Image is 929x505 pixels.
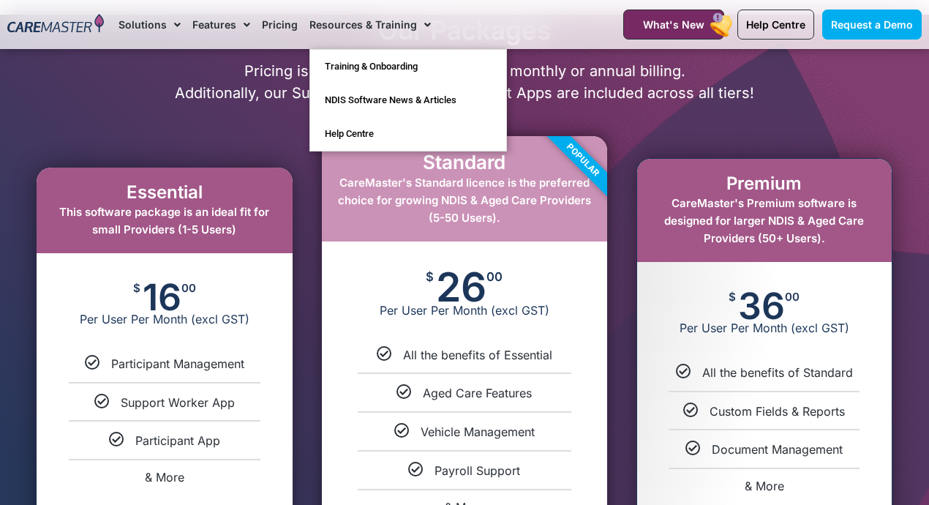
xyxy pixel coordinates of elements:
a: Request a Demo [822,10,922,40]
a: What's New [623,10,724,40]
span: 00 [486,271,503,283]
a: & More [745,479,784,493]
a: Custom Fields & Reports [710,404,845,419]
a: All the benefits of Standard [702,365,853,380]
a: Participant App [135,433,220,448]
span: $ [133,283,140,293]
span: 00 [785,291,800,302]
span: 26 [436,271,486,303]
span: Help Centre [746,18,805,31]
span: What's New [643,18,704,31]
span: $ [426,271,434,283]
h2: Standard [336,151,593,173]
span: Per User Per Month (excl GST) [637,321,892,335]
a: Support Worker App [121,395,235,410]
span: Per User Per Month (excl GST) [322,303,607,318]
a: Aged Care Features [423,386,532,400]
a: Payroll Support [435,463,520,478]
span: This software package is an ideal fit for small Providers (1-5 Users) [59,205,269,236]
p: Pricing is per user, with the choice of monthly or annual billing. Additionally, our Support Work... [15,60,914,104]
a: & More [145,470,184,485]
a: Participant Management [111,356,244,371]
span: CareMaster's Premium software is designed for larger NDIS & Aged Care Providers (50+ Users). [664,196,864,245]
div: Popular [500,77,666,244]
a: Vehicle Management [421,424,535,439]
a: Document Management [712,442,843,457]
span: 36 [738,291,785,321]
a: Help Centre [737,10,814,40]
ul: Resources & Training [309,49,507,151]
a: Training & Onboarding [310,50,506,83]
a: Help Centre [310,117,506,151]
h2: Premium [652,173,877,195]
span: 00 [181,283,196,293]
a: All the benefits of Essential [403,348,552,362]
a: NDIS Software News & Articles [310,83,506,117]
span: $ [729,291,736,302]
span: Request a Demo [831,18,913,31]
span: CareMaster's Standard licence is the preferred choice for growing NDIS & Aged Care Providers (5-5... [338,176,591,225]
span: Per User Per Month (excl GST) [37,312,293,326]
img: CareMaster Logo [7,14,104,35]
h2: Essential [51,182,278,203]
span: 16 [143,283,181,312]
